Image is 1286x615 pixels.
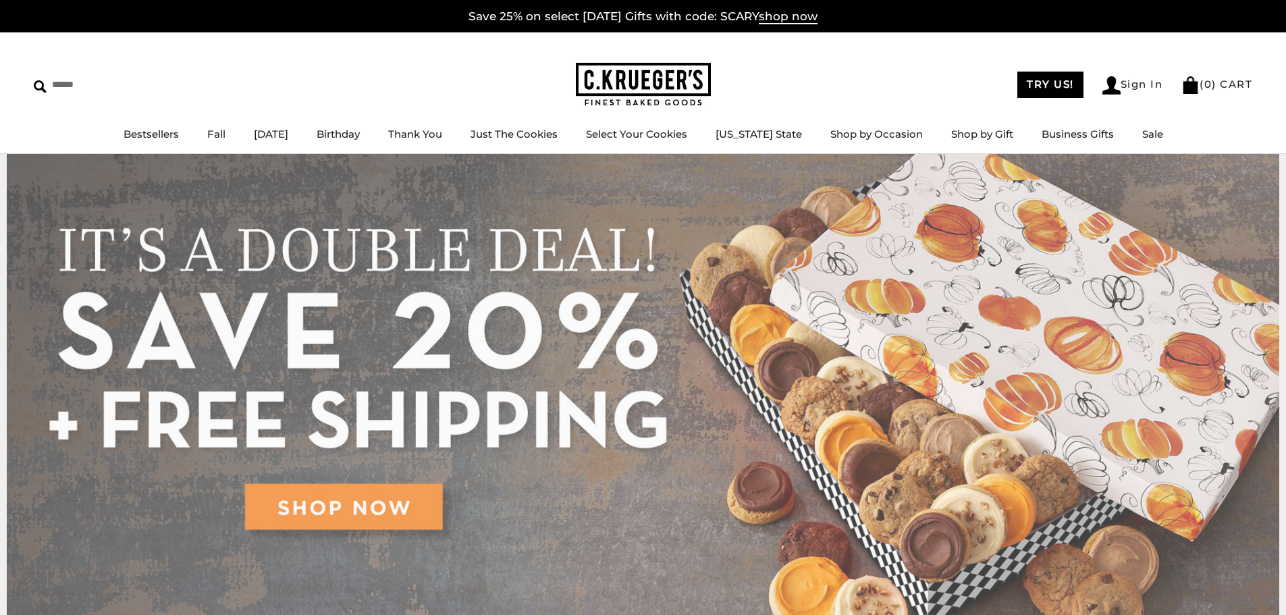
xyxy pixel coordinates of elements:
[716,128,802,140] a: [US_STATE] State
[468,9,818,24] a: Save 25% on select [DATE] Gifts with code: SCARYshop now
[317,128,360,140] a: Birthday
[759,9,818,24] span: shop now
[576,63,711,107] img: C.KRUEGER'S
[1102,76,1121,95] img: Account
[951,128,1013,140] a: Shop by Gift
[1102,76,1163,95] a: Sign In
[1042,128,1114,140] a: Business Gifts
[34,74,194,95] input: Search
[471,128,558,140] a: Just The Cookies
[1204,78,1212,90] span: 0
[124,128,179,140] a: Bestsellers
[207,128,225,140] a: Fall
[1181,78,1252,90] a: (0) CART
[830,128,923,140] a: Shop by Occasion
[254,128,288,140] a: [DATE]
[34,80,47,93] img: Search
[586,128,687,140] a: Select Your Cookies
[1142,128,1163,140] a: Sale
[1181,76,1200,94] img: Bag
[388,128,442,140] a: Thank You
[1017,72,1083,98] a: TRY US!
